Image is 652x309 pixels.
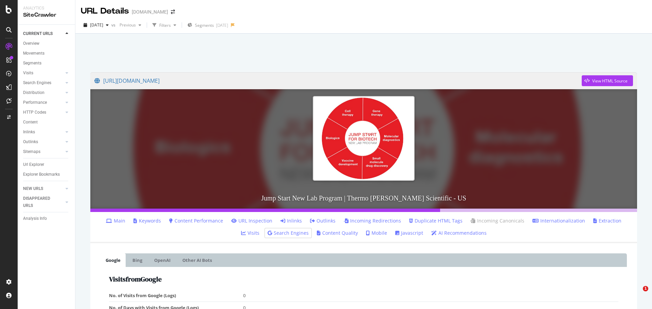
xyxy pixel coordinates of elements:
[159,22,171,28] div: Filters
[23,30,53,37] div: CURRENT URLS
[90,22,103,28] span: 2025 Jun. 24th
[532,217,585,224] a: Internationalization
[23,215,70,222] a: Analysis Info
[90,188,637,209] h3: Jump Start New Lab Program | Thermo [PERSON_NAME] Scientific - US
[81,5,129,17] div: URL Details
[23,185,43,192] div: NEW URLS
[344,217,401,224] a: Incoming Redirections
[23,99,47,106] div: Performance
[23,138,64,146] a: Outlinks
[109,275,618,283] h2: Visits from Google
[169,217,223,224] a: Content Performance
[23,138,38,146] div: Outlinks
[231,217,272,224] a: URL Inspection
[592,78,628,84] div: View HTML Source
[582,75,633,86] button: View HTML Source
[395,230,423,236] a: Javascript
[81,20,111,31] button: [DATE]
[23,60,41,67] div: Segments
[150,20,179,31] button: Filters
[23,171,70,178] a: Explorer Bookmarks
[241,230,259,236] a: Visits
[23,79,64,86] a: Search Engines
[23,195,64,209] a: DISAPPEARED URLS
[310,217,336,224] a: Outlinks
[23,99,64,106] a: Performance
[23,161,44,168] div: Url Explorer
[111,22,117,28] span: vs
[280,217,302,224] a: Inlinks
[23,215,47,222] div: Analysis Info
[243,290,618,302] td: 0
[409,217,463,224] a: Duplicate HTML Tags
[23,148,40,155] div: Sitemaps
[132,8,168,15] div: [DOMAIN_NAME]
[23,70,64,77] a: Visits
[109,290,243,302] td: No. of Visits from Google (Logs)
[431,230,487,236] a: AI Recommendations
[23,5,70,11] div: Analytics
[23,129,64,136] a: Inlinks
[629,286,645,302] iframe: Intercom live chat
[106,217,125,224] a: Main
[133,217,161,224] a: Keywords
[23,89,64,96] a: Distribution
[268,230,309,236] a: Search Engines
[23,161,70,168] a: Url Explorer
[23,50,44,57] div: Movements
[216,22,228,28] div: [DATE]
[23,129,35,136] div: Inlinks
[23,70,33,77] div: Visits
[23,109,46,116] div: HTTP Codes
[471,217,524,224] a: Incoming Canonicals
[23,60,70,67] a: Segments
[593,217,621,224] a: Extraction
[23,11,70,19] div: SiteCrawler
[94,72,582,89] a: [URL][DOMAIN_NAME]
[195,22,214,28] span: Segments
[643,286,648,291] span: 1
[171,9,175,14] div: arrow-right-arrow-left
[313,96,415,181] img: Jump Start New Lab Program | Thermo Fisher Scientific - US
[23,119,70,126] a: Content
[23,195,57,209] div: DISAPPEARED URLS
[185,20,231,31] button: Segments[DATE]
[23,109,64,116] a: HTTP Codes
[177,253,217,267] a: Other AI Bots
[101,253,126,267] a: Google
[23,89,44,96] div: Distribution
[117,22,136,28] span: Previous
[23,79,51,86] div: Search Engines
[366,230,387,236] a: Mobile
[317,230,358,236] a: Content Quality
[23,148,64,155] a: Sitemaps
[23,40,39,47] div: Overview
[23,50,70,57] a: Movements
[23,30,64,37] a: CURRENT URLS
[23,171,60,178] div: Explorer Bookmarks
[23,119,38,126] div: Content
[117,20,144,31] button: Previous
[127,253,147,267] a: Bing
[23,185,64,192] a: NEW URLS
[23,40,70,47] a: Overview
[149,253,176,267] a: OpenAI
